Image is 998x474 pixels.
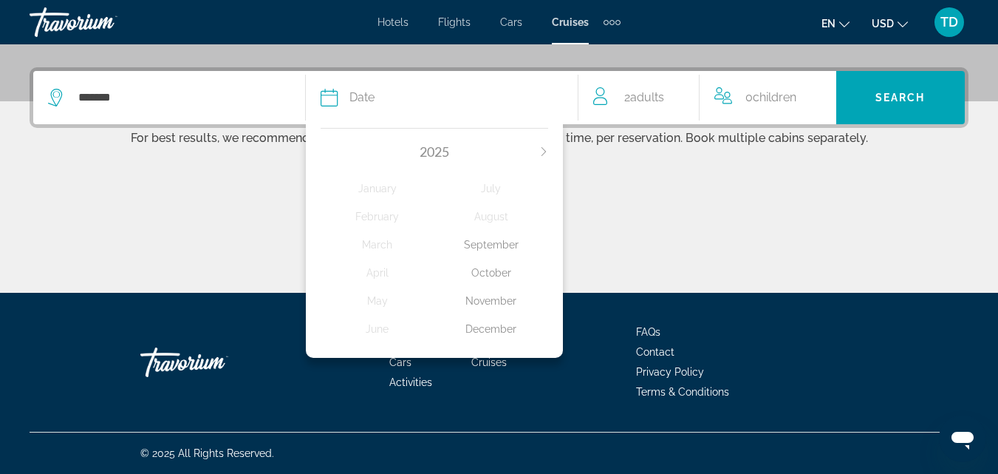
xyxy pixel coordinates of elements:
[821,13,850,34] button: Change language
[33,71,965,124] div: Search widget
[140,340,288,385] a: Travorium
[471,356,507,368] a: Cruises
[389,376,432,388] a: Activities
[321,71,563,124] button: DatePrevious month2025Next monthJanuaryFebruaryMarchAprilMayJuneJulyAugustSeptemberOctoberNovembe...
[140,447,274,459] span: © 2025 All Rights Reserved.
[940,15,958,30] span: TD
[636,326,660,338] a: FAQs
[930,7,968,38] button: User Menu
[389,356,411,368] a: Cars
[836,71,965,124] button: Search
[624,87,664,108] span: 2
[420,143,449,160] span: 2025
[321,315,434,343] button: June
[539,146,548,157] button: Next month
[349,87,375,108] span: Date
[434,231,548,258] div: September
[434,175,548,203] button: July
[434,288,548,314] div: November
[321,175,434,203] button: January
[875,92,926,104] span: Search
[434,259,548,287] button: October
[636,366,704,378] a: Privacy Policy
[321,231,434,259] button: March
[30,3,177,41] a: Travorium
[604,10,621,34] button: Extra navigation items
[30,128,968,145] p: For best results, we recommend searching for a maximum of 4 occupants at a time, per reservation....
[321,287,434,315] button: May
[438,16,471,28] a: Flights
[321,146,329,157] button: Previous month
[753,90,796,104] span: Children
[434,231,548,259] button: September
[630,90,664,104] span: Adults
[939,415,986,462] iframe: Button to launch messaging window
[434,316,548,342] div: December
[821,18,835,30] span: en
[636,346,674,358] a: Contact
[377,16,409,28] a: Hotels
[434,260,548,286] div: October
[321,259,434,287] button: April
[434,287,548,315] button: November
[745,87,796,108] span: 0
[552,16,589,28] a: Cruises
[872,13,908,34] button: Change currency
[578,71,836,124] button: Travelers: 2 adults, 0 children
[500,16,522,28] a: Cars
[434,203,548,231] button: August
[321,203,434,231] button: February
[434,315,548,343] button: December
[872,18,894,30] span: USD
[636,386,729,398] a: Terms & Conditions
